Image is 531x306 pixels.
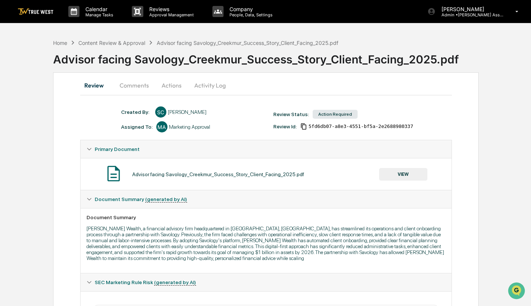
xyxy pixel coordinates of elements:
span: Document Summary [95,196,187,202]
button: VIEW [379,168,427,181]
a: Powered byPylon [52,125,90,131]
p: Calendar [79,6,117,12]
p: [PERSON_NAME] Wealth, a financial advisory firm headquartered in [GEOGRAPHIC_DATA], [GEOGRAPHIC_D... [87,226,446,261]
a: 🗄️Attestations [51,91,95,104]
p: Admin • [PERSON_NAME] Asset Management [436,12,505,17]
button: Start new chat [126,59,135,68]
div: Action Required [313,110,358,119]
a: 🖐️Preclearance [4,91,51,104]
div: Primary Document [81,158,452,190]
div: 🖐️ [7,94,13,100]
div: SEC Marketing Rule Risk (generated by AI) [81,273,452,291]
u: (generated by AI) [154,279,196,286]
img: 1746055101610-c473b297-6a78-478c-a979-82029cc54cd1 [7,57,21,70]
div: 🔎 [7,108,13,114]
p: How can we help? [7,16,135,27]
div: Document Summary [87,214,446,220]
span: Preclearance [15,93,48,101]
button: Comments [114,76,155,94]
div: Marketing Approval [169,124,210,130]
button: Actions [155,76,188,94]
p: Reviews [143,6,198,12]
div: Advisor facing Savology_Creekmur_Success_Story_Client_Facing_2025.pdf [157,40,338,46]
div: Review Id: [273,124,297,129]
div: Created By: ‎ ‎ [121,109,152,115]
iframe: Open customer support [507,282,527,302]
div: [PERSON_NAME] [168,109,206,115]
button: Review [80,76,114,94]
span: Data Lookup [15,108,47,115]
span: Copy Id [300,123,307,130]
div: Document Summary (generated by AI) [81,190,452,208]
div: Advisor facing Savology_Creekmur_Success_Story_Client_Facing_2025.pdf [132,171,304,177]
div: Primary Document [81,140,452,158]
button: Activity Log [188,76,232,94]
span: SEC Marketing Rule Risk [95,279,196,285]
div: SC [155,106,166,118]
p: Company [224,6,276,12]
img: logo [18,8,53,15]
p: People, Data, Settings [224,12,276,17]
span: Primary Document [95,146,140,152]
div: 🗄️ [54,94,60,100]
div: Home [53,40,67,46]
p: Manage Tasks [79,12,117,17]
div: Assigned To: [121,124,153,130]
p: [PERSON_NAME] [436,6,505,12]
u: (generated by AI) [145,196,187,203]
p: Approval Management [143,12,198,17]
div: MA [156,121,167,132]
span: Attestations [61,93,92,101]
div: Advisor facing Savology_Creekmur_Success_Story_Client_Facing_2025.pdf [53,47,531,66]
span: 5fd6db07-a8e3-4551-bf5a-2e2688980337 [309,124,413,129]
a: 🔎Data Lookup [4,105,50,118]
div: Content Review & Approval [78,40,145,46]
div: Review Status: [273,111,309,117]
div: Document Summary (generated by AI) [81,208,452,273]
span: Pylon [74,126,90,131]
div: We're available if you need us! [25,64,94,70]
div: secondary tabs example [80,76,452,94]
div: Start new chat [25,57,122,64]
img: Document Icon [104,164,123,183]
